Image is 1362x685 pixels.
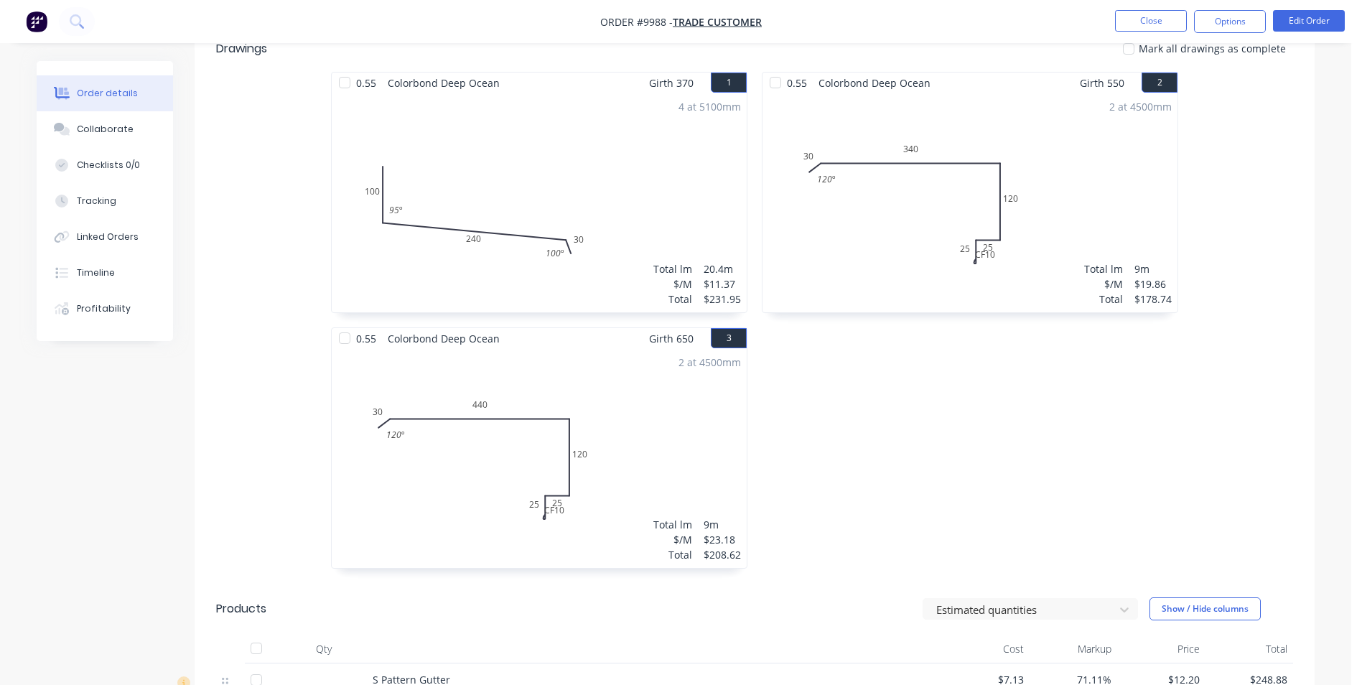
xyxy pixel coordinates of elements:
[1194,10,1266,33] button: Options
[653,276,692,292] div: $/M
[704,261,741,276] div: 20.4m
[941,635,1030,663] div: Cost
[350,328,382,349] span: 0.55
[1084,292,1123,307] div: Total
[1115,10,1187,32] button: Close
[1084,261,1123,276] div: Total lm
[216,600,266,618] div: Products
[1149,597,1261,620] button: Show / Hide columns
[37,183,173,219] button: Tracking
[653,517,692,532] div: Total lm
[704,292,741,307] div: $231.95
[653,292,692,307] div: Total
[1030,635,1118,663] div: Markup
[678,99,741,114] div: 4 at 5100mm
[37,255,173,291] button: Timeline
[37,291,173,327] button: Profitability
[704,532,741,547] div: $23.18
[332,93,747,312] div: 01002403095º100º4 at 5100mmTotal lm$/MTotal20.4m$11.37$231.95
[1109,99,1172,114] div: 2 at 4500mm
[1134,261,1172,276] div: 9m
[350,73,382,93] span: 0.55
[1273,10,1345,32] button: Edit Order
[649,73,694,93] span: Girth 370
[678,355,741,370] div: 2 at 4500mm
[77,123,134,136] div: Collaborate
[781,73,813,93] span: 0.55
[77,266,115,279] div: Timeline
[77,87,138,100] div: Order details
[711,73,747,93] button: 1
[77,195,116,208] div: Tracking
[649,328,694,349] span: Girth 650
[216,40,267,57] div: Drawings
[653,532,692,547] div: $/M
[382,328,505,349] span: Colorbond Deep Ocean
[37,219,173,255] button: Linked Orders
[653,261,692,276] div: Total lm
[1205,635,1294,663] div: Total
[1134,292,1172,307] div: $178.74
[281,635,367,663] div: Qty
[711,328,747,348] button: 3
[1134,276,1172,292] div: $19.86
[77,159,140,172] div: Checklists 0/0
[37,75,173,111] button: Order details
[37,147,173,183] button: Checklists 0/0
[1139,41,1286,56] span: Mark all drawings as complete
[653,547,692,562] div: Total
[1142,73,1177,93] button: 2
[77,302,131,315] div: Profitability
[673,15,762,29] a: Trade Customer
[1084,276,1123,292] div: $/M
[1080,73,1124,93] span: Girth 550
[600,15,673,29] span: Order #9988 -
[762,93,1177,312] div: 03034012025CF1025120º2 at 4500mmTotal lm$/MTotal9m$19.86$178.74
[1117,635,1205,663] div: Price
[813,73,936,93] span: Colorbond Deep Ocean
[704,547,741,562] div: $208.62
[37,111,173,147] button: Collaborate
[704,517,741,532] div: 9m
[332,349,747,568] div: 03044012025CF1025120º2 at 4500mmTotal lm$/MTotal9m$23.18$208.62
[77,230,139,243] div: Linked Orders
[704,276,741,292] div: $11.37
[382,73,505,93] span: Colorbond Deep Ocean
[26,11,47,32] img: Factory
